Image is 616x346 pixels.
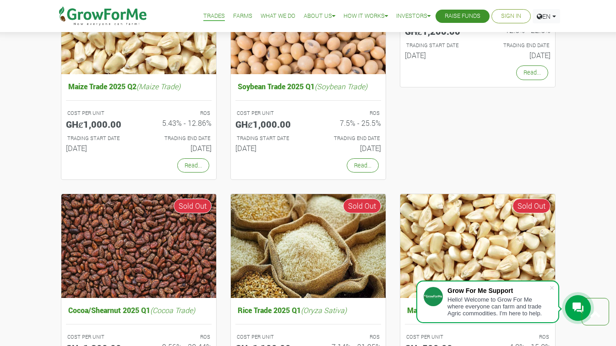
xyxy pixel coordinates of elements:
img: growforme image [61,194,216,298]
h5: GHȼ1,000.00 [66,119,132,130]
h5: Maize Trade 2025 Q2 [66,80,212,93]
span: Sold Out [343,199,381,213]
h5: GHȼ1,000.00 [235,119,301,130]
a: Read... [347,158,379,173]
a: What We Do [261,11,295,21]
h5: Cocoa/Shearnut 2025 Q1 [66,303,212,317]
h5: Maize Trade 2025 Q1 [405,303,551,317]
p: Estimated Trading End Date [486,42,549,49]
i: (Maize Trade) [136,81,180,91]
a: About Us [304,11,335,21]
a: Maize Trade 2025 Q2(Maize Trade) COST PER UNIT GHȼ1,000.00 ROS 5.43% - 12.86% TRADING START DATE ... [66,80,212,156]
a: Read... [516,65,548,80]
i: (Cocoa Trade) [150,305,195,315]
p: Estimated Trading Start Date [67,135,131,142]
div: Hello! Welcome to Grow For Me where everyone can farm and trade Agric commodities. I'm here to help. [447,296,549,317]
a: Sign In [501,11,521,21]
p: Estimated Trading Start Date [406,42,469,49]
p: Estimated Trading Start Date [237,135,300,142]
p: ROS [147,109,210,117]
p: COST PER UNIT [237,109,300,117]
p: ROS [486,333,549,341]
p: Estimated Trading End Date [316,135,380,142]
h6: [DATE] [485,51,551,59]
h5: GHȼ1,200.00 [405,26,471,37]
p: Estimated Trading End Date [147,135,210,142]
p: COST PER UNIT [406,333,469,341]
i: (Soybean Trade) [315,81,367,91]
p: COST PER UNIT [237,333,300,341]
a: How it Works [343,11,388,21]
p: COST PER UNIT [67,109,131,117]
img: growforme image [231,194,386,298]
h5: Rice Trade 2025 Q1 [235,303,381,317]
p: ROS [316,333,380,341]
h6: [DATE] [235,144,301,152]
a: Raise Funds [445,11,480,21]
span: Sold Out [174,199,212,213]
span: Sold Out [512,199,551,213]
p: ROS [147,333,210,341]
h6: [DATE] [405,51,471,59]
p: COST PER UNIT [67,333,131,341]
h6: 12.5% - 22.5% [485,26,551,34]
h6: 7.5% - 25.5% [315,119,381,127]
h6: [DATE] [315,144,381,152]
a: Investors [396,11,431,21]
a: Read... [177,158,209,173]
h6: [DATE] [66,144,132,152]
p: ROS [316,109,380,117]
h6: [DATE] [146,144,212,152]
h6: 5.43% - 12.86% [146,119,212,127]
a: EN [533,9,560,23]
a: Soybean Trade 2025 Q1(Soybean Trade) COST PER UNIT GHȼ1,000.00 ROS 7.5% - 25.5% TRADING START DAT... [235,80,381,156]
img: growforme image [400,194,555,298]
i: (Oryza Sativa) [301,305,347,315]
h5: Soybean Trade 2025 Q1 [235,80,381,93]
div: Grow For Me Support [447,287,549,294]
a: Trades [203,11,225,21]
a: Farms [233,11,252,21]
